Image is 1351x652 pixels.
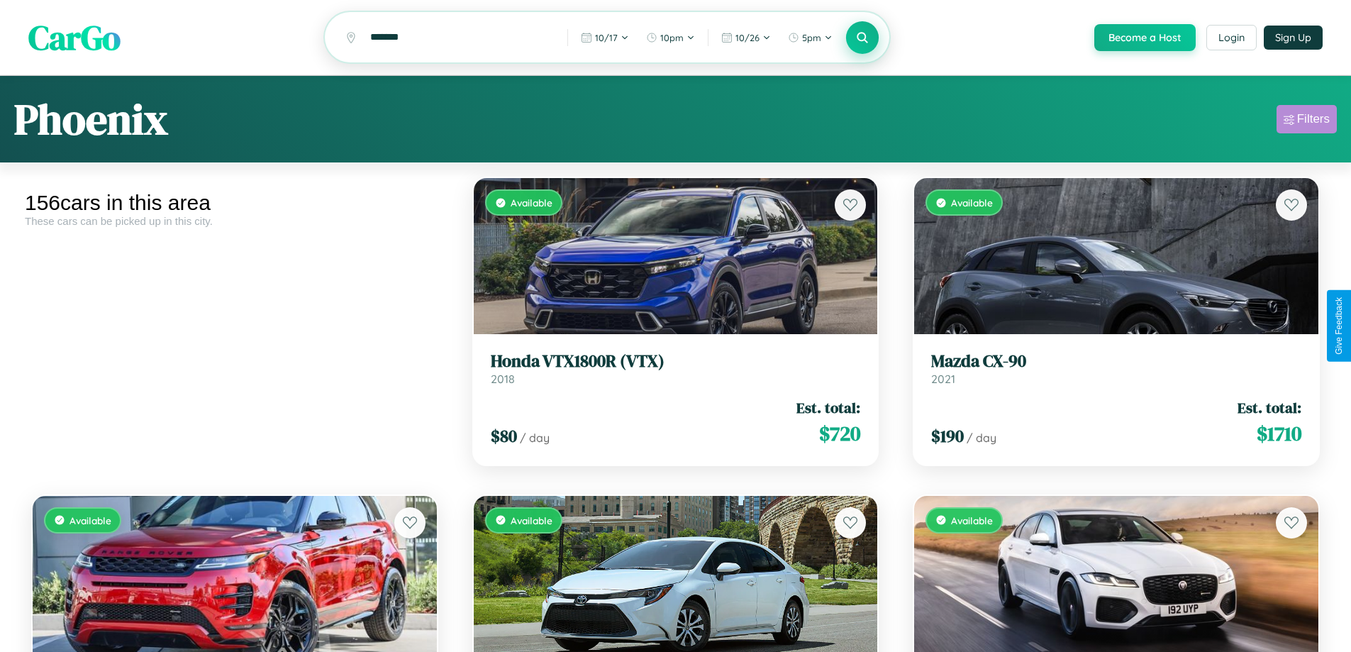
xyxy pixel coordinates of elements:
[931,351,1301,372] h3: Mazda CX-90
[491,351,861,386] a: Honda VTX1800R (VTX)2018
[951,197,993,209] span: Available
[25,215,445,227] div: These cars can be picked up in this city.
[1277,105,1337,133] button: Filters
[660,32,684,43] span: 10pm
[802,32,821,43] span: 5pm
[1334,297,1344,355] div: Give Feedback
[951,514,993,526] span: Available
[714,26,778,49] button: 10/26
[967,431,996,445] span: / day
[1238,397,1301,418] span: Est. total:
[1206,25,1257,50] button: Login
[931,424,964,448] span: $ 190
[639,26,702,49] button: 10pm
[520,431,550,445] span: / day
[574,26,636,49] button: 10/17
[511,514,552,526] span: Available
[511,197,552,209] span: Available
[28,14,121,61] span: CarGo
[781,26,840,49] button: 5pm
[491,372,515,386] span: 2018
[819,419,860,448] span: $ 720
[70,514,111,526] span: Available
[1094,24,1196,51] button: Become a Host
[1297,112,1330,126] div: Filters
[491,351,861,372] h3: Honda VTX1800R (VTX)
[931,351,1301,386] a: Mazda CX-902021
[14,90,168,148] h1: Phoenix
[1257,419,1301,448] span: $ 1710
[595,32,618,43] span: 10 / 17
[735,32,760,43] span: 10 / 26
[491,424,517,448] span: $ 80
[796,397,860,418] span: Est. total:
[931,372,955,386] span: 2021
[25,191,445,215] div: 156 cars in this area
[1264,26,1323,50] button: Sign Up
